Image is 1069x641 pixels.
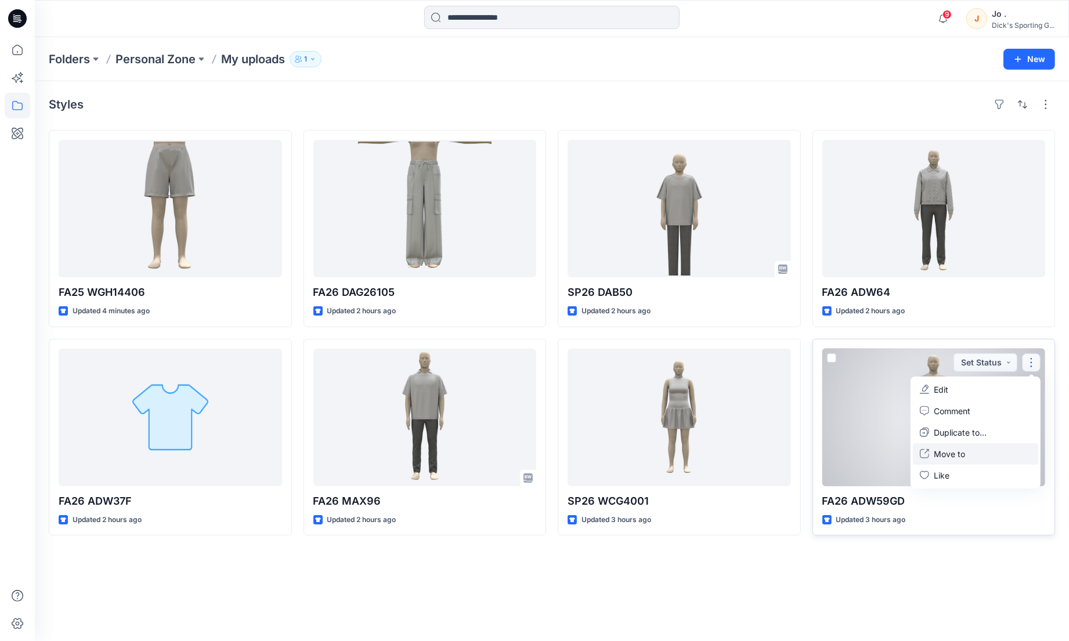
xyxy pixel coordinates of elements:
div: J [966,8,987,29]
p: Updated 2 hours ago [327,305,396,317]
p: FA26 ADW37F [59,493,282,509]
a: SP26 DAB50 [568,140,791,277]
a: Folders [49,51,90,67]
p: FA26 ADW64 [822,284,1046,300]
a: SP26 WCG4001 [568,349,791,486]
a: FA26 ADW37F [59,349,282,486]
p: SP26 DAB50 [568,284,791,300]
div: Dick's Sporting G... [992,21,1054,30]
p: Updated 2 hours ago [73,514,142,526]
p: Updated 2 hours ago [582,305,651,317]
h4: Styles [49,97,84,111]
p: Move to [934,448,965,460]
p: 1 [304,53,307,66]
a: Personal Zone [115,51,196,67]
button: New [1003,49,1055,70]
p: Updated 3 hours ago [582,514,651,526]
button: 1 [290,51,322,67]
a: FA25 WGH14406 [59,140,282,277]
a: FA26 MAX96 [313,349,537,486]
p: Updated 2 hours ago [327,514,396,526]
p: FA26 MAX96 [313,493,537,509]
span: 9 [942,10,952,19]
div: Jo . [992,7,1054,21]
a: Edit [913,379,1038,400]
a: FA26 ADW59GD [822,349,1046,486]
p: My uploads [221,51,285,67]
p: FA25 WGH14406 [59,284,282,300]
p: Like [934,469,949,481]
p: Comment [934,405,970,417]
a: FA26 ADW64 [822,140,1046,277]
a: FA26 DAG26105 [313,140,537,277]
p: SP26 WCG4001 [568,493,791,509]
p: Edit [934,383,948,396]
p: FA26 ADW59GD [822,493,1046,509]
p: Updated 4 minutes ago [73,305,150,317]
p: Updated 3 hours ago [836,514,906,526]
p: Updated 2 hours ago [836,305,905,317]
p: FA26 DAG26105 [313,284,537,300]
p: Duplicate to... [934,426,987,439]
